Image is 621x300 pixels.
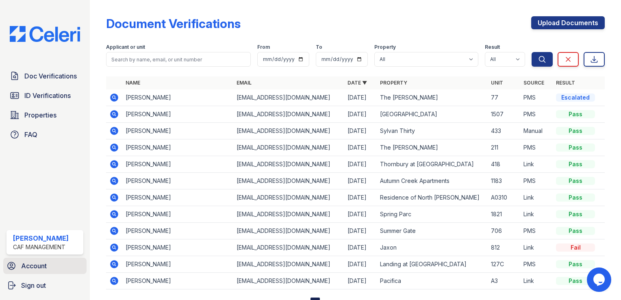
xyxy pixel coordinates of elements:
td: PMS [520,223,553,239]
td: Sylvan Thirty [377,123,488,139]
td: [PERSON_NAME] [122,256,233,273]
td: 433 [488,123,520,139]
td: Pacifica [377,273,488,289]
td: [DATE] [344,206,377,223]
td: [PERSON_NAME] [122,89,233,106]
label: Applicant or unit [106,44,145,50]
td: [PERSON_NAME] [122,156,233,173]
td: [PERSON_NAME] [122,273,233,289]
td: Landing at [GEOGRAPHIC_DATA] [377,256,488,273]
td: [EMAIL_ADDRESS][DOMAIN_NAME] [233,239,344,256]
td: Spring Parc [377,206,488,223]
td: Manual [520,123,553,139]
td: The [PERSON_NAME] [377,89,488,106]
td: [DATE] [344,223,377,239]
td: [EMAIL_ADDRESS][DOMAIN_NAME] [233,256,344,273]
td: [DATE] [344,123,377,139]
div: Pass [556,260,595,268]
div: [PERSON_NAME] [13,233,69,243]
label: To [316,44,322,50]
div: Pass [556,143,595,152]
a: Doc Verifications [7,68,83,84]
a: Account [3,258,87,274]
img: CE_Logo_Blue-a8612792a0a2168367f1c8372b55b34899dd931a85d93a1a3d3e32e68fde9ad4.png [3,26,87,42]
td: A0310 [488,189,520,206]
div: Pass [556,277,595,285]
td: Thornbury at [GEOGRAPHIC_DATA] [377,156,488,173]
td: [DATE] [344,256,377,273]
div: Pass [556,210,595,218]
span: Properties [24,110,56,120]
td: [DATE] [344,139,377,156]
a: Email [237,80,252,86]
td: Summer Gate [377,223,488,239]
div: Pass [556,110,595,118]
td: [PERSON_NAME] [122,206,233,223]
td: [DATE] [344,239,377,256]
div: Pass [556,177,595,185]
input: Search by name, email, or unit number [106,52,251,67]
div: Escalated [556,93,595,102]
td: [EMAIL_ADDRESS][DOMAIN_NAME] [233,123,344,139]
td: [EMAIL_ADDRESS][DOMAIN_NAME] [233,273,344,289]
td: [PERSON_NAME] [122,223,233,239]
iframe: chat widget [587,267,613,292]
td: [EMAIL_ADDRESS][DOMAIN_NAME] [233,206,344,223]
a: Sign out [3,277,87,293]
td: 77 [488,89,520,106]
td: 211 [488,139,520,156]
td: PMS [520,256,553,273]
span: Account [21,261,47,271]
a: Upload Documents [531,16,605,29]
td: PMS [520,139,553,156]
a: Property [380,80,407,86]
td: [PERSON_NAME] [122,123,233,139]
td: [DATE] [344,156,377,173]
div: CAF Management [13,243,69,251]
div: Fail [556,243,595,252]
td: Link [520,156,553,173]
td: 1183 [488,173,520,189]
td: [PERSON_NAME] [122,173,233,189]
td: [DATE] [344,173,377,189]
a: Source [523,80,544,86]
td: [EMAIL_ADDRESS][DOMAIN_NAME] [233,139,344,156]
td: [PERSON_NAME] [122,106,233,123]
a: Unit [491,80,503,86]
span: Sign out [21,280,46,290]
td: [EMAIL_ADDRESS][DOMAIN_NAME] [233,189,344,206]
td: Jaxon [377,239,488,256]
div: Pass [556,193,595,202]
div: Document Verifications [106,16,241,31]
td: [EMAIL_ADDRESS][DOMAIN_NAME] [233,156,344,173]
td: [EMAIL_ADDRESS][DOMAIN_NAME] [233,223,344,239]
td: Link [520,206,553,223]
td: [DATE] [344,106,377,123]
label: From [257,44,270,50]
div: Pass [556,127,595,135]
td: 812 [488,239,520,256]
td: 706 [488,223,520,239]
td: [DATE] [344,189,377,206]
a: FAQ [7,126,83,143]
a: ID Verifications [7,87,83,104]
td: Link [520,239,553,256]
td: [PERSON_NAME] [122,189,233,206]
a: Date ▼ [347,80,367,86]
a: Properties [7,107,83,123]
div: Pass [556,227,595,235]
a: Result [556,80,575,86]
td: PMS [520,89,553,106]
td: [PERSON_NAME] [122,239,233,256]
span: Doc Verifications [24,71,77,81]
a: Name [126,80,140,86]
span: ID Verifications [24,91,71,100]
td: 1507 [488,106,520,123]
td: [PERSON_NAME] [122,139,233,156]
td: [EMAIL_ADDRESS][DOMAIN_NAME] [233,106,344,123]
td: [EMAIL_ADDRESS][DOMAIN_NAME] [233,173,344,189]
td: [GEOGRAPHIC_DATA] [377,106,488,123]
td: PMS [520,173,553,189]
span: FAQ [24,130,37,139]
